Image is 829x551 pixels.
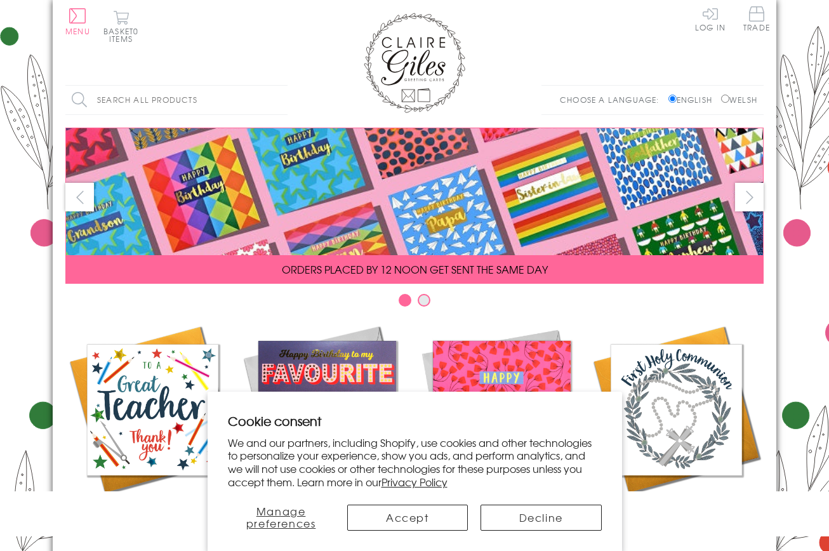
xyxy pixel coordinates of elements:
button: Decline [481,505,601,531]
input: Search all products [65,86,288,114]
p: We and our partners, including Shopify, use cookies and other technologies to personalize your ex... [228,436,602,489]
button: Carousel Page 2 [418,294,430,307]
button: next [735,183,764,211]
a: Privacy Policy [381,474,448,489]
span: Manage preferences [246,503,316,531]
a: Birthdays [414,322,589,522]
span: 0 items [109,25,138,44]
button: Carousel Page 1 (Current Slide) [399,294,411,307]
h2: Cookie consent [228,412,602,430]
input: Welsh [721,95,729,103]
button: Accept [347,505,468,531]
input: English [668,95,677,103]
label: English [668,94,719,105]
a: Log In [695,6,726,31]
img: Claire Giles Greetings Cards [364,13,465,113]
input: Search [275,86,288,114]
button: Basket0 items [103,10,138,43]
a: Trade [743,6,770,34]
button: Manage preferences [228,505,335,531]
a: Communion and Confirmation [589,322,764,537]
span: Menu [65,25,90,37]
span: Trade [743,6,770,31]
button: prev [65,183,94,211]
a: Academic [65,322,240,522]
button: Menu [65,8,90,35]
a: New Releases [240,322,414,522]
label: Welsh [721,94,757,105]
div: Carousel Pagination [65,293,764,313]
span: ORDERS PLACED BY 12 NOON GET SENT THE SAME DAY [282,262,548,277]
p: Choose a language: [560,94,666,105]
